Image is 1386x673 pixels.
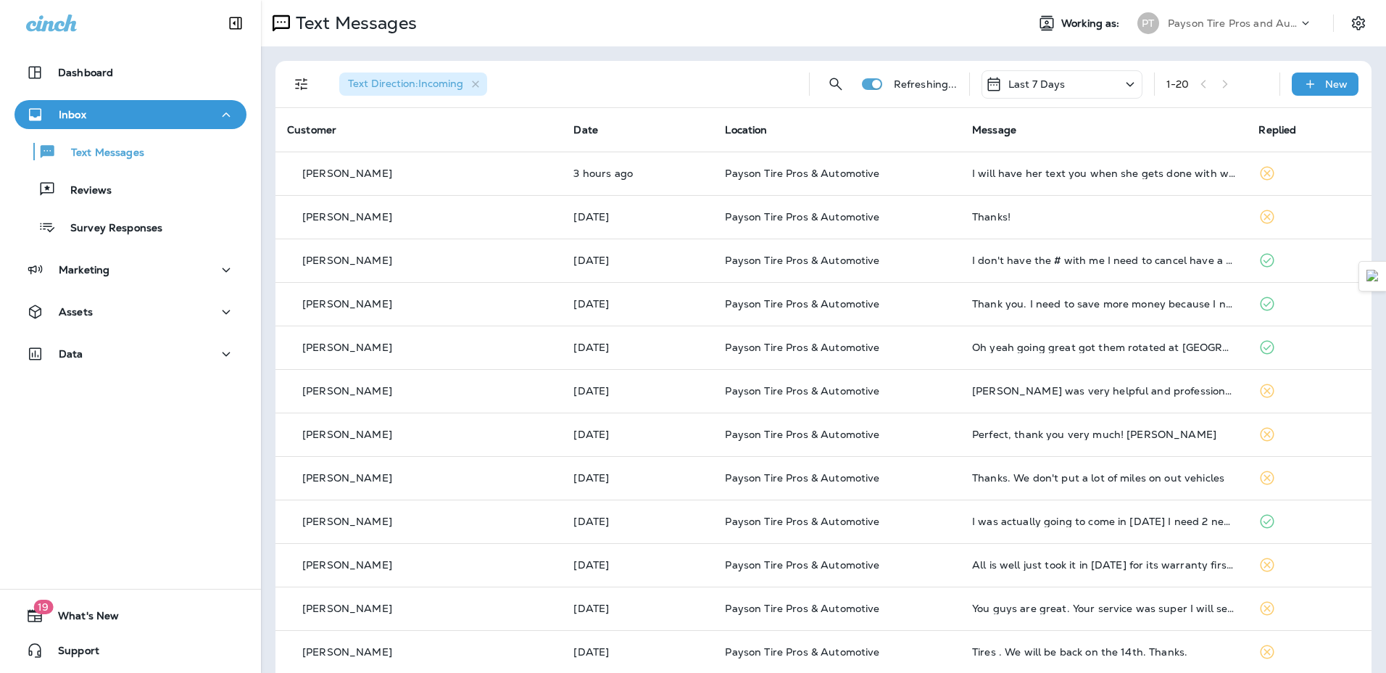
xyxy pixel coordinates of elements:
div: 1 - 20 [1166,78,1190,90]
div: I will have her text you when she gets done with work, because I'm not sure what her schedule loo... [972,168,1235,179]
div: I was actually going to come in today I need 2 new rear tires and a oil change [972,516,1235,527]
button: Text Messages [14,136,246,167]
div: I don't have the # with me I need to cancel have a Dr op in PHX [972,255,1235,266]
span: Payson Tire Pros & Automotive [725,428,879,441]
span: Payson Tire Pros & Automotive [725,210,879,223]
p: Aug 9, 2025 08:18 AM [573,342,702,353]
span: Payson Tire Pros & Automotive [725,515,879,528]
span: Location [725,123,767,136]
button: Search Messages [821,70,850,99]
p: [PERSON_NAME] [302,516,392,527]
span: Working as: [1061,17,1123,30]
p: [PERSON_NAME] [302,168,392,179]
p: Aug 7, 2025 05:40 AM [573,646,702,658]
div: All is well just took it in yesterday for its warranty first 7500 service at Chapman [972,559,1235,571]
div: Coy was very helpful and professional. The problem was fixed and I am happy with the results. I w... [972,385,1235,397]
button: Data [14,339,246,368]
p: [PERSON_NAME] [302,255,392,266]
span: Payson Tire Pros & Automotive [725,254,879,267]
button: Settings [1345,10,1372,36]
div: Tires . We will be back on the 14th. Thanks. [972,646,1235,658]
p: Text Messages [290,12,417,34]
button: Support [14,636,246,665]
p: Aug 12, 2025 10:35 AM [573,168,702,179]
p: Assets [59,306,93,318]
img: Detect Auto [1366,270,1379,283]
p: [PERSON_NAME] [302,472,392,484]
div: Oh yeah going great got them rotated at Subaru when I got my oil changed 2k miles ago I still nee... [972,342,1235,353]
p: [PERSON_NAME] [302,385,392,397]
p: Aug 7, 2025 07:25 AM [573,603,702,614]
span: Message [972,123,1016,136]
p: [PERSON_NAME] [302,646,392,658]
span: Date [573,123,598,136]
button: Filters [287,70,316,99]
span: Payson Tire Pros & Automotive [725,602,879,615]
p: Text Messages [57,146,144,160]
p: [PERSON_NAME] [302,211,392,223]
span: Payson Tire Pros & Automotive [725,471,879,484]
span: What's New [43,610,119,627]
div: Thank you. I need to save more money because I need new tires on the front with balancing and a w... [972,298,1235,310]
p: Marketing [59,264,109,276]
p: Aug 7, 2025 08:27 AM [573,559,702,571]
button: Reviews [14,174,246,205]
p: Dashboard [58,67,113,78]
span: Customer [287,123,336,136]
p: [PERSON_NAME] [302,559,392,571]
span: Payson Tire Pros & Automotive [725,167,879,180]
p: New [1325,78,1348,90]
button: Assets [14,297,246,326]
span: Payson Tire Pros & Automotive [725,384,879,397]
p: [PERSON_NAME] [302,298,392,310]
p: [PERSON_NAME] [302,603,392,614]
p: Reviews [56,184,112,198]
p: Aug 8, 2025 08:34 AM [573,472,702,484]
span: Replied [1258,123,1296,136]
button: 19What's New [14,601,246,630]
div: Text Direction:Incoming [339,73,487,96]
button: Marketing [14,255,246,284]
span: Payson Tire Pros & Automotive [725,645,879,658]
span: Payson Tire Pros & Automotive [725,341,879,354]
button: Survey Responses [14,212,246,242]
p: Aug 10, 2025 08:40 AM [573,298,702,310]
span: 19 [33,600,53,614]
p: Data [59,348,83,360]
p: Last 7 Days [1008,78,1066,90]
div: Thanks! [972,211,1235,223]
div: Perfect, thank you very much! Brent [972,429,1235,440]
span: Payson Tire Pros & Automotive [725,297,879,310]
p: Aug 8, 2025 08:25 AM [573,516,702,527]
p: Aug 11, 2025 11:36 AM [573,211,702,223]
button: Collapse Sidebar [215,9,256,38]
button: Dashboard [14,58,246,87]
p: Inbox [59,109,86,120]
div: PT [1137,12,1159,34]
p: [PERSON_NAME] [302,429,392,440]
p: Survey Responses [56,222,162,236]
span: Payson Tire Pros & Automotive [725,558,879,571]
p: Aug 8, 2025 01:49 PM [573,385,702,397]
p: Aug 11, 2025 08:29 AM [573,255,702,266]
div: Thanks. We don't put a lot of miles on out vehicles [972,472,1235,484]
p: [PERSON_NAME] [302,342,392,353]
p: Aug 8, 2025 01:26 PM [573,429,702,440]
span: Text Direction : Incoming [348,77,463,90]
div: You guys are great. Your service was super I will send a review. [972,603,1235,614]
p: Refreshing... [894,78,958,90]
span: Support [43,645,99,662]
p: Payson Tire Pros and Automotive [1168,17,1298,29]
button: Inbox [14,100,246,129]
